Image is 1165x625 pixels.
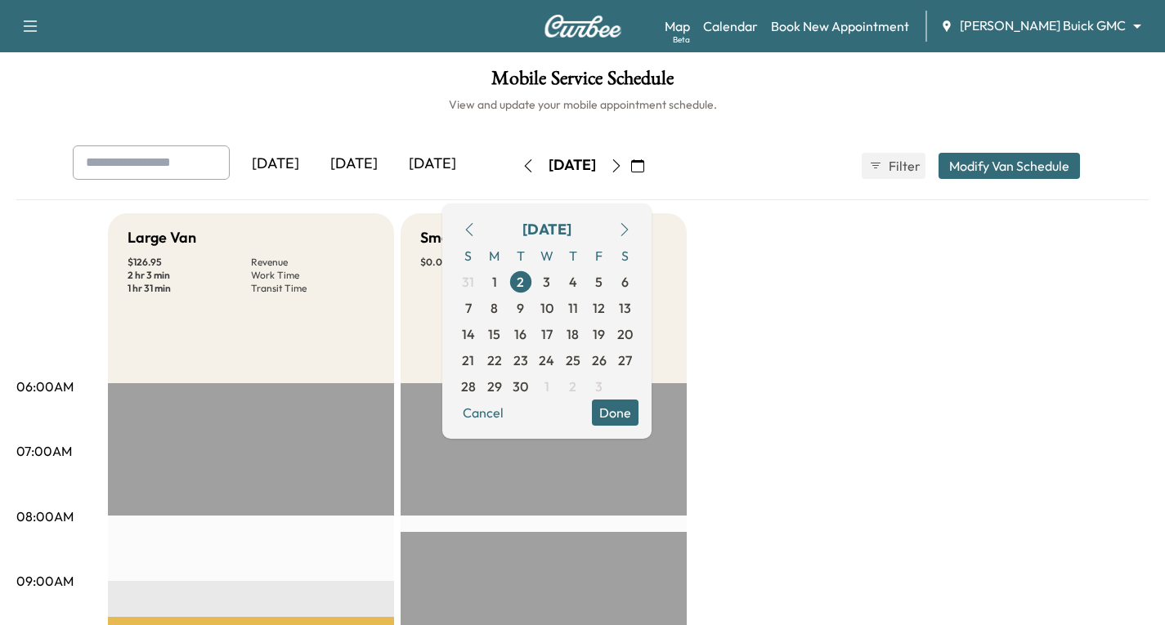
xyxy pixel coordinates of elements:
span: 17 [541,324,553,344]
p: 09:00AM [16,571,74,591]
a: Book New Appointment [771,16,909,36]
a: MapBeta [665,16,690,36]
p: 06:00AM [16,377,74,396]
img: Curbee Logo [544,15,622,38]
span: 4 [569,272,577,292]
span: T [560,243,586,269]
span: 3 [595,377,603,396]
span: 16 [514,324,526,344]
span: [PERSON_NAME] Buick GMC [960,16,1126,35]
span: 18 [567,324,579,344]
span: 13 [619,298,631,318]
p: 07:00AM [16,441,72,461]
div: [DATE] [315,145,393,183]
span: 1 [492,272,497,292]
span: 21 [462,350,474,370]
span: 27 [618,350,632,370]
span: S [612,243,639,269]
span: F [586,243,612,269]
p: $ 126.95 [128,256,251,269]
button: Modify Van Schedule [939,153,1080,179]
span: 2 [517,272,524,292]
span: M [482,243,508,269]
div: [DATE] [393,145,472,183]
span: 22 [487,350,502,370]
span: 28 [461,377,476,396]
p: Transit Time [251,282,374,295]
h5: Large Van [128,226,196,249]
span: 26 [592,350,607,370]
span: W [534,243,560,269]
div: [DATE] [236,145,315,183]
span: 2 [569,377,576,396]
span: 7 [465,298,472,318]
p: Revenue [251,256,374,269]
p: 1 hr 31 min [128,282,251,295]
span: 19 [593,324,605,344]
button: Done [592,400,639,426]
span: 29 [487,377,502,396]
div: [DATE] [522,218,571,241]
span: 15 [488,324,500,344]
span: Filter [889,156,918,176]
span: 6 [621,272,629,292]
span: 9 [517,298,524,318]
span: S [455,243,482,269]
span: 25 [566,350,580,370]
span: 14 [462,324,475,344]
span: 1 [544,377,549,396]
span: 23 [513,350,528,370]
div: [DATE] [549,155,596,176]
span: 11 [568,298,578,318]
p: 08:00AM [16,507,74,526]
span: T [508,243,534,269]
button: Cancel [455,400,511,426]
span: 8 [491,298,498,318]
span: 12 [593,298,605,318]
span: 24 [539,350,554,370]
span: 20 [617,324,633,344]
div: Beta [673,33,690,46]
span: 3 [543,272,550,292]
span: 31 [462,272,474,292]
h5: Small Van [420,226,486,249]
a: Calendar [703,16,758,36]
p: Work Time [251,269,374,282]
h6: View and update your mobile appointment schedule. [16,96,1149,113]
button: Filter [862,153,925,179]
span: 30 [513,377,528,396]
p: 2 hr 3 min [128,269,251,282]
span: 5 [595,272,603,292]
h1: Mobile Service Schedule [16,69,1149,96]
span: 10 [540,298,553,318]
p: $ 0.00 [420,256,544,269]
